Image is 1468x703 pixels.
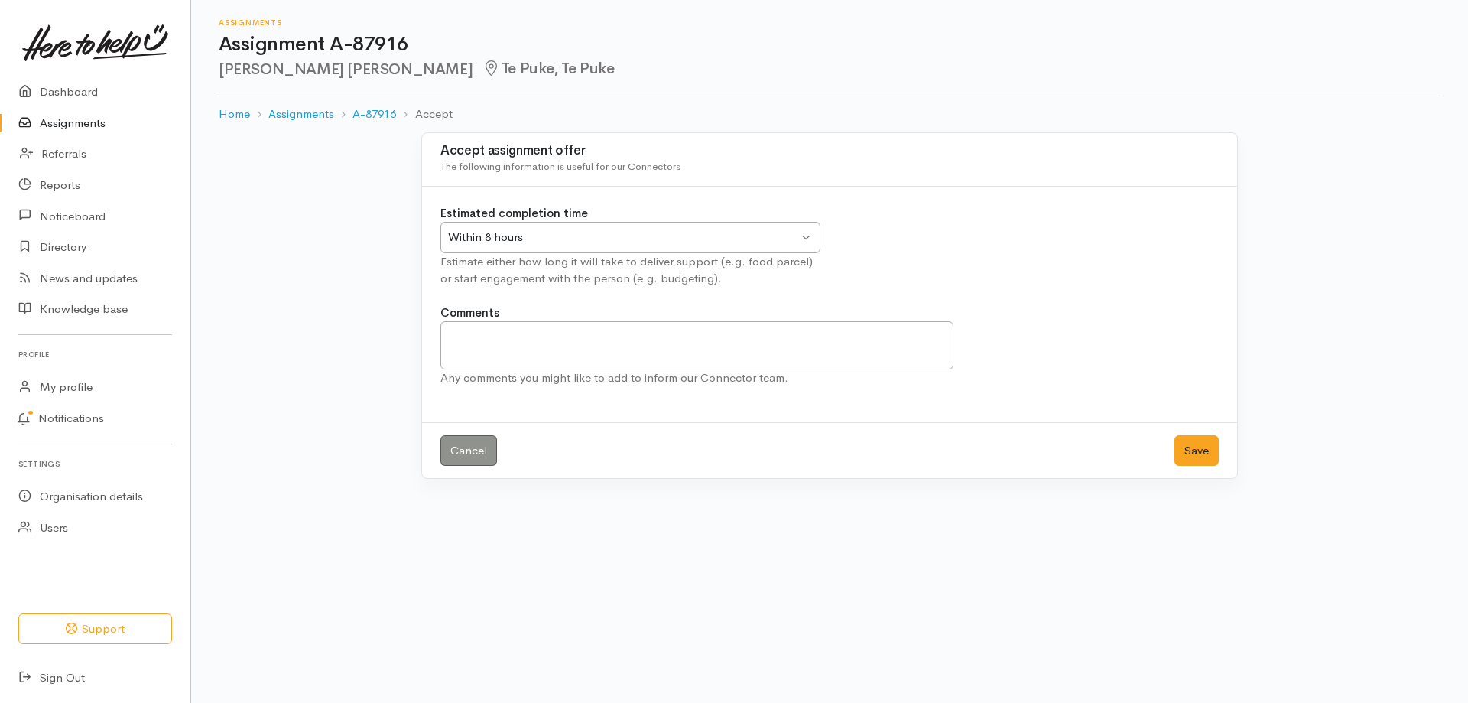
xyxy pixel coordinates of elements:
[18,454,172,474] h6: Settings
[352,106,396,123] a: A-87916
[1174,435,1219,467] button: Save
[440,253,820,288] div: Estimate either how long it will take to deliver support (e.g. food parcel) or start engagement w...
[448,229,798,246] div: Within 8 hours
[219,96,1440,132] nav: breadcrumb
[440,144,1219,158] h3: Accept assignment offer
[440,435,497,467] a: Cancel
[219,60,1440,78] h2: [PERSON_NAME] [PERSON_NAME]
[440,160,680,173] span: The following information is useful for our Connectors
[396,106,452,123] li: Accept
[219,18,1440,27] h6: Assignments
[440,369,953,387] div: Any comments you might like to add to inform our Connector team.
[219,34,1440,56] h1: Assignment A-87916
[219,106,250,123] a: Home
[18,613,172,645] button: Support
[18,344,172,365] h6: Profile
[268,106,334,123] a: Assignments
[440,304,499,322] label: Comments
[440,205,588,223] label: Estimated completion time
[482,59,614,78] span: Te Puke, Te Puke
